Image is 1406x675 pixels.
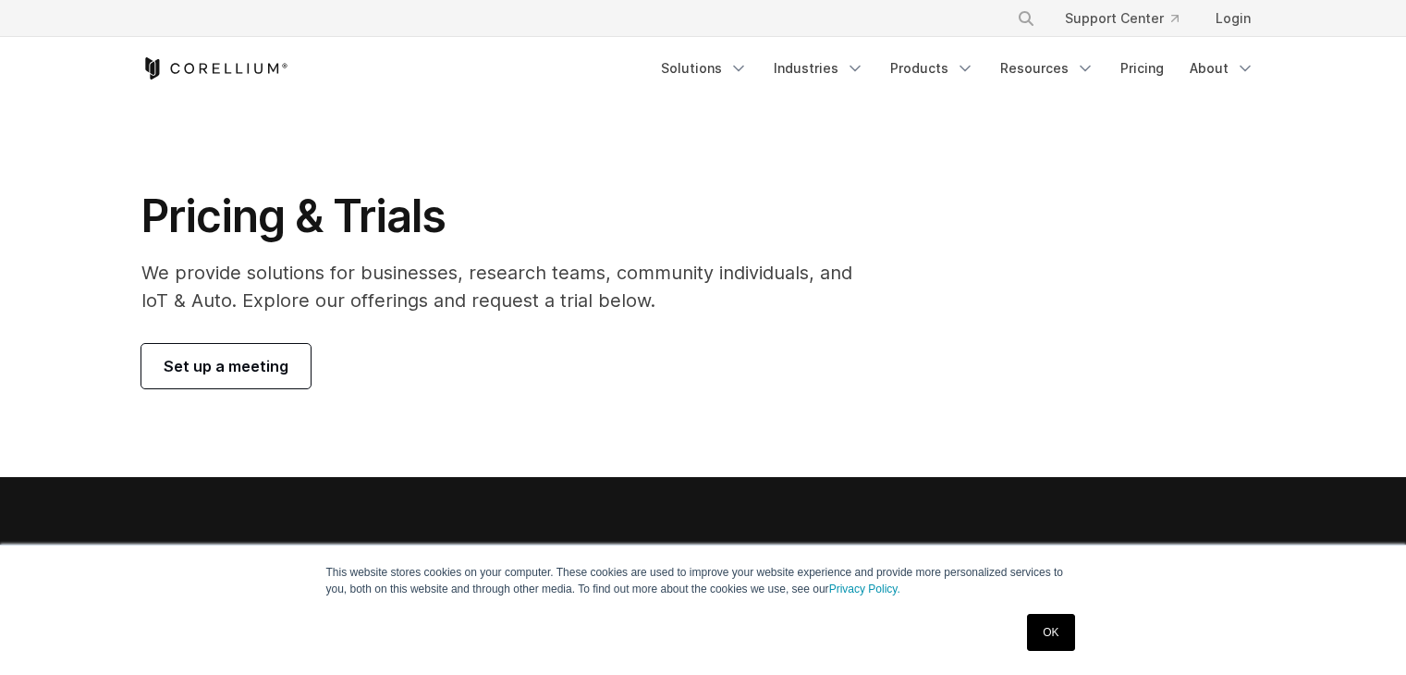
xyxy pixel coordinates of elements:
[829,583,900,595] a: Privacy Policy.
[1009,2,1043,35] button: Search
[141,344,311,388] a: Set up a meeting
[1179,52,1265,85] a: About
[141,57,288,80] a: Corellium Home
[1201,2,1265,35] a: Login
[326,564,1081,597] p: This website stores cookies on your computer. These cookies are used to improve your website expe...
[1027,614,1074,651] a: OK
[763,52,875,85] a: Industries
[995,2,1265,35] div: Navigation Menu
[141,189,878,244] h1: Pricing & Trials
[141,259,878,314] p: We provide solutions for businesses, research teams, community individuals, and IoT & Auto. Explo...
[879,52,985,85] a: Products
[164,355,288,377] span: Set up a meeting
[650,52,759,85] a: Solutions
[1109,52,1175,85] a: Pricing
[650,52,1265,85] div: Navigation Menu
[989,52,1106,85] a: Resources
[1050,2,1193,35] a: Support Center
